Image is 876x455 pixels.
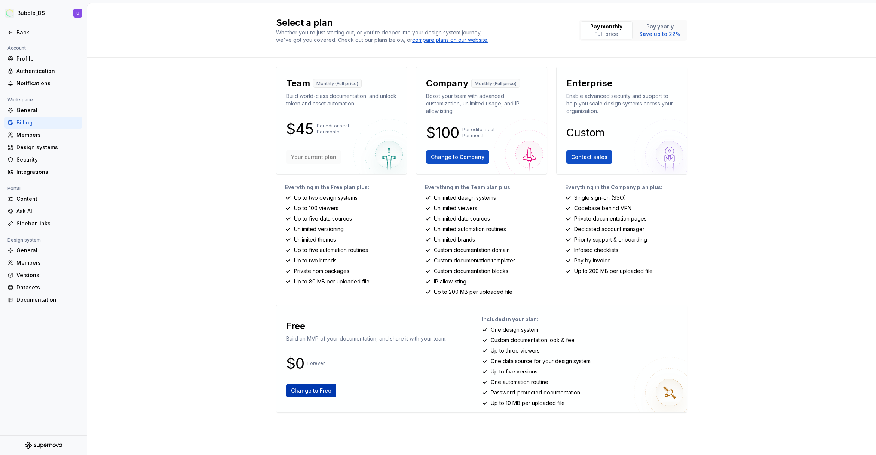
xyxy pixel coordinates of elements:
[590,30,622,38] p: Full price
[4,282,82,293] a: Datasets
[294,246,368,254] p: Up to five automation routines
[294,278,370,285] p: Up to 80 MB per uploaded file
[566,77,612,89] p: Enterprise
[434,267,508,275] p: Custom documentation blocks
[434,236,475,243] p: Unlimited brands
[491,326,538,333] p: One design system
[4,236,44,245] div: Design system
[16,55,79,62] div: Profile
[491,357,591,365] p: One data source for your design system
[276,29,493,44] div: Whether you're just starting out, or you're deeper into your design system journey, we've got you...
[566,92,677,115] p: Enable advanced security and support to help you scale design systems across your organization.
[16,271,79,279] div: Versions
[4,245,82,256] a: General
[491,368,537,375] p: Up to five versions
[294,236,336,243] p: Unlimited themes
[16,195,79,203] div: Content
[426,150,489,164] button: Change to Company
[4,129,82,141] a: Members
[434,278,466,285] p: IP allowlisting
[426,128,459,137] p: $100
[434,246,510,254] p: Custom documentation domain
[16,67,79,75] div: Authentication
[639,30,680,38] p: Save up to 22%
[294,194,358,202] p: Up to two design systems
[491,389,580,396] p: Password-protected documentation
[16,220,79,227] div: Sidebar links
[16,119,79,126] div: Billing
[574,246,618,254] p: Infosec checklists
[286,384,336,397] button: Change to Free
[16,156,79,163] div: Security
[16,247,79,254] div: General
[574,236,647,243] p: Priority support & onboarding
[434,205,477,212] p: Unlimited viewers
[491,378,548,386] p: One automation routine
[4,257,82,269] a: Members
[4,77,82,89] a: Notifications
[639,23,680,30] p: Pay yearly
[425,184,547,191] p: Everything in the Team plan plus:
[4,184,24,193] div: Portal
[462,127,495,139] p: Per editor seat Per month
[16,168,79,176] div: Integrations
[581,21,633,39] button: Pay monthlyFull price
[25,442,62,449] svg: Supernova Logo
[17,9,45,17] div: Bubble_DS
[4,193,82,205] a: Content
[4,53,82,65] a: Profile
[482,316,681,323] p: Included in your plan:
[291,387,331,394] span: Change to Free
[16,144,79,151] div: Design systems
[4,154,82,166] a: Security
[316,81,358,87] p: Monthly (Full price)
[434,215,490,222] p: Unlimited data sources
[574,205,631,212] p: Codebase behind VPN
[426,77,468,89] p: Company
[294,267,349,275] p: Private npm packages
[286,320,305,332] p: Free
[434,288,512,296] p: Up to 200 MB per uploaded file
[491,347,540,354] p: Up to three viewers
[426,92,537,115] p: Boost your team with advanced customization, unlimited usage, and IP allowlisting.
[4,104,82,116] a: General
[434,225,506,233] p: Unlimited automation routines
[574,267,653,275] p: Up to 200 MB per uploaded file
[4,269,82,281] a: Versions
[16,284,79,291] div: Datasets
[574,225,644,233] p: Dedicated account manager
[4,95,36,104] div: Workspace
[16,29,79,36] div: Back
[16,296,79,304] div: Documentation
[574,215,647,222] p: Private documentation pages
[4,166,82,178] a: Integrations
[491,336,576,344] p: Custom documentation look & feel
[574,257,611,264] p: Pay by invoice
[574,194,626,202] p: Single sign-on (SSO)
[565,184,687,191] p: Everything in the Company plan plus:
[16,207,79,215] div: Ask AI
[286,92,397,107] p: Build world-class documentation, and unlock token and asset automation.
[16,259,79,267] div: Members
[4,44,29,53] div: Account
[634,21,686,39] button: Pay yearlySave up to 22%
[16,131,79,139] div: Members
[566,150,612,164] button: Contact sales
[4,65,82,77] a: Authentication
[412,36,488,44] a: compare plans on our website.
[286,77,310,89] p: Team
[294,257,337,264] p: Up to two brands
[431,153,484,161] span: Change to Company
[571,153,607,161] span: Contact sales
[76,10,79,16] div: C
[4,218,82,230] a: Sidebar links
[16,107,79,114] div: General
[4,205,82,217] a: Ask AI
[590,23,622,30] p: Pay monthly
[5,9,14,18] img: 8beafab3-d6be-473d-95ef-e64587574e5b.png
[4,141,82,153] a: Design systems
[286,335,447,342] p: Build an MVP of your documentation, and share it with your team.
[434,257,516,264] p: Custom documentation templates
